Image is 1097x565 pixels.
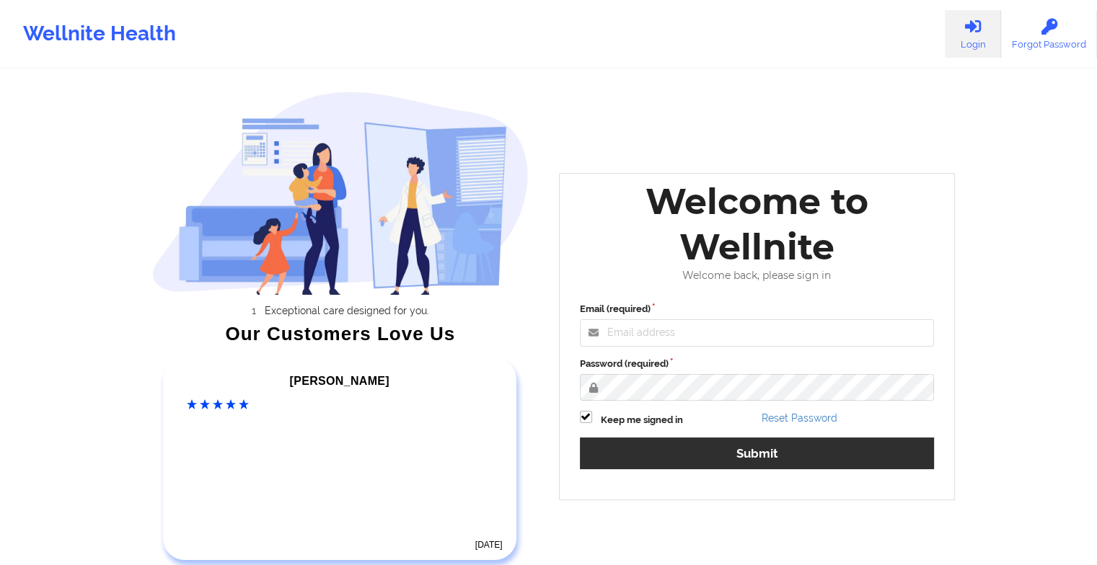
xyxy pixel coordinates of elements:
[290,375,389,387] span: [PERSON_NAME]
[165,305,529,316] li: Exceptional care designed for you.
[580,302,935,316] label: Email (required)
[945,10,1001,58] a: Login
[152,91,529,295] img: wellnite-auth-hero_200.c722682e.png
[475,540,503,550] time: [DATE]
[1001,10,1097,58] a: Forgot Password
[580,437,935,468] button: Submit
[580,357,935,371] label: Password (required)
[570,179,945,270] div: Welcome to Wellnite
[152,326,529,341] div: Our Customers Love Us
[601,413,683,427] label: Keep me signed in
[762,412,837,424] a: Reset Password
[580,319,935,347] input: Email address
[570,270,945,282] div: Welcome back, please sign in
